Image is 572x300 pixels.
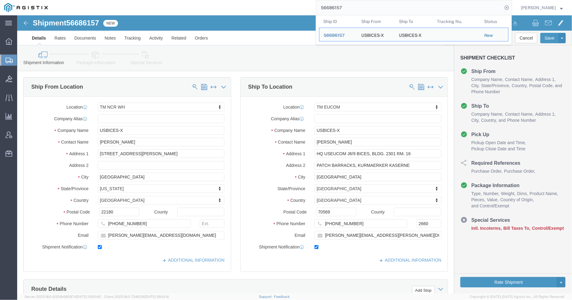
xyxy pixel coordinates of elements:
iframe: FS Legacy Container [17,15,572,294]
th: Ship ID [319,15,357,28]
th: Ship From [357,15,395,28]
div: USBICES-X [361,28,384,41]
span: Andrew Wacyra [521,4,556,11]
a: Feedback [274,295,290,298]
span: Client: 2025.18.0-7346316 [104,295,169,298]
span: [DATE] 09:51:42 [76,295,101,298]
div: New [484,32,504,39]
th: Ship To [395,15,433,28]
span: Copyright © [DATE]-[DATE] Agistix Inc., All Rights Reserved [470,294,565,299]
button: [PERSON_NAME] [521,4,563,11]
th: Status [480,15,509,28]
span: 56686157 [324,33,345,38]
div: USBICES-X [399,28,422,41]
a: Support [259,295,274,298]
div: 56686157 [324,32,353,39]
table: Search Results [319,15,512,44]
span: Server: 2025.18.0-9334b682874 [25,295,101,298]
input: Search for shipment number, reference number [316,0,503,15]
img: logo [4,3,48,12]
th: Tracking Nu. [433,15,480,28]
span: [DATE] 08:10:16 [145,295,169,298]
